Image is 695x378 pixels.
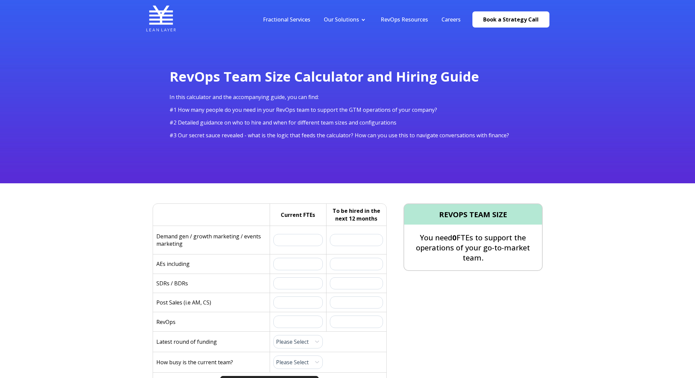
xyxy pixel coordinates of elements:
p: Post Sales (i.e AM, CS) [156,299,211,306]
p: How busy is the current team? [156,359,233,366]
span: #1 How many people do you need in your RevOps team to support the GTM operations of your company? [169,106,437,113]
p: RevOps [156,318,176,326]
a: RevOps Resources [381,16,428,23]
span: 0 [452,232,457,242]
img: Lean Layer Logo [146,3,176,34]
span: RevOps Team Size Calculator and Hiring Guide [169,67,479,86]
a: Our Solutions [324,16,359,23]
p: Demand gen / growth marketing / events marketing [156,233,266,247]
div: Navigation Menu [256,16,467,23]
h5: To be hired in the next 12 months [330,207,383,222]
a: Book a Strategy Call [472,11,549,28]
span: #3 Our secret sauce revealed - what is the logic that feeds the calculator? How can you use this ... [169,132,509,139]
h4: REVOPS TEAM SIZE [404,204,542,225]
span: In this calculator and the accompanying guide, you can find: [169,93,319,101]
a: Fractional Services [263,16,310,23]
p: AEs including [156,260,190,268]
p: You need FTEs to support the operations of your go-to-market team. [404,232,542,263]
h5: Current FTEs [281,211,315,219]
p: Latest round of funding [156,338,217,345]
span: #2 Detailed guidance on who to hire and when for different team sizes and configurations [169,119,396,126]
p: SDRs / BDRs [156,280,188,287]
a: Careers [441,16,461,23]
